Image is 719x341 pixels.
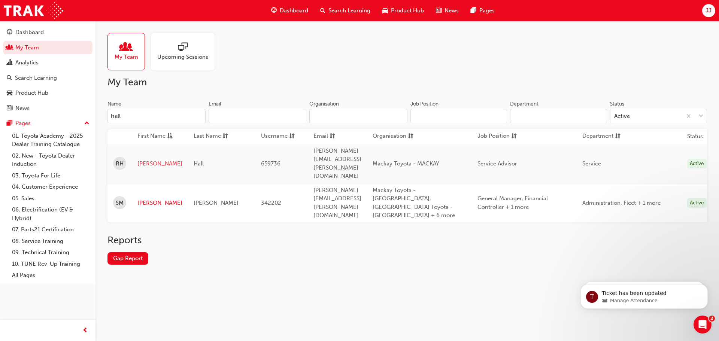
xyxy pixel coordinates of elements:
[7,75,12,82] span: search-icon
[15,58,39,67] div: Analytics
[313,132,355,141] button: Emailsorting-icon
[9,270,92,281] a: All Pages
[107,33,151,70] a: My Team
[7,45,12,51] span: people-icon
[3,116,92,130] button: Pages
[328,6,370,15] span: Search Learning
[3,24,92,116] button: DashboardMy TeamAnalyticsSearch LearningProduct HubNews
[9,258,92,270] a: 10. TUNE Rev-Up Training
[410,100,439,108] div: Job Position
[330,132,335,141] span: sorting-icon
[582,200,661,206] span: Administration, Fleet + 1 more
[121,42,131,53] span: people-icon
[3,41,92,55] a: My Team
[261,132,288,141] span: Username
[709,316,715,322] span: 2
[7,29,12,36] span: guage-icon
[687,198,707,208] div: Active
[82,326,88,335] span: prev-icon
[271,6,277,15] span: guage-icon
[373,160,439,167] span: Mackay Toyota - MACKAY
[289,132,295,141] span: sorting-icon
[116,159,124,168] span: RH
[15,74,57,82] div: Search Learning
[569,268,719,321] iframe: Intercom notifications message
[445,6,459,15] span: News
[15,28,44,37] div: Dashboard
[373,187,455,219] span: Mackay Toyota - [GEOGRAPHIC_DATA], [GEOGRAPHIC_DATA] Toyota - [GEOGRAPHIC_DATA] + 6 more
[706,6,712,15] span: JJ
[313,187,361,219] span: [PERSON_NAME][EMAIL_ADDRESS][PERSON_NAME][DOMAIN_NAME]
[313,132,328,141] span: Email
[465,3,501,18] a: pages-iconPages
[694,316,712,334] iframe: Intercom live chat
[3,25,92,39] a: Dashboard
[194,160,204,167] span: Hall
[137,199,182,207] a: [PERSON_NAME]
[477,160,517,167] span: Service Advisor
[408,132,413,141] span: sorting-icon
[261,160,280,167] span: 659736
[261,132,302,141] button: Usernamesorting-icon
[107,252,148,265] a: Gap Report
[314,3,376,18] a: search-iconSearch Learning
[115,53,138,61] span: My Team
[209,100,221,108] div: Email
[582,160,601,167] span: Service
[4,2,63,19] img: Trak
[9,150,92,170] a: 02. New - Toyota Dealer Induction
[116,199,124,207] span: SM
[167,132,173,141] span: asc-icon
[410,109,507,123] input: Job Position
[510,109,607,123] input: Department
[698,112,704,121] span: down-icon
[9,181,92,193] a: 04. Customer Experience
[510,100,539,108] div: Department
[7,105,12,112] span: news-icon
[137,159,182,168] a: [PERSON_NAME]
[477,195,548,210] span: General Manager, Financial Controller + 1 more
[84,119,90,128] span: up-icon
[7,120,12,127] span: pages-icon
[3,71,92,85] a: Search Learning
[436,6,442,15] span: news-icon
[280,6,308,15] span: Dashboard
[209,109,307,123] input: Email
[479,6,495,15] span: Pages
[7,60,12,66] span: chart-icon
[261,200,281,206] span: 342202
[9,204,92,224] a: 06. Electrification (EV & Hybrid)
[376,3,430,18] a: car-iconProduct Hub
[9,170,92,182] a: 03. Toyota For Life
[194,132,235,141] button: Last Namesorting-icon
[391,6,424,15] span: Product Hub
[687,132,703,141] th: Status
[3,101,92,115] a: News
[373,132,414,141] button: Organisationsorting-icon
[430,3,465,18] a: news-iconNews
[15,89,48,97] div: Product Hub
[137,132,179,141] button: First Nameasc-icon
[15,119,31,128] div: Pages
[157,53,208,61] span: Upcoming Sessions
[137,132,166,141] span: First Name
[194,200,239,206] span: [PERSON_NAME]
[3,86,92,100] a: Product Hub
[610,100,624,108] div: Status
[320,6,325,15] span: search-icon
[477,132,510,141] span: Job Position
[471,6,476,15] span: pages-icon
[178,42,188,53] span: sessionType_ONLINE_URL-icon
[9,130,92,150] a: 01. Toyota Academy - 2025 Dealer Training Catalogue
[222,132,228,141] span: sorting-icon
[107,109,206,123] input: Name
[309,100,339,108] div: Organisation
[614,112,630,121] div: Active
[382,6,388,15] span: car-icon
